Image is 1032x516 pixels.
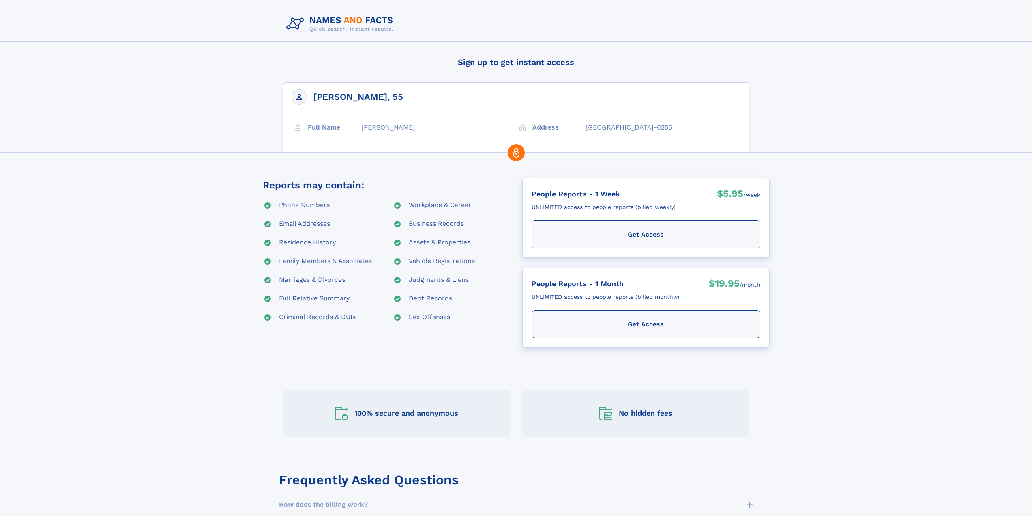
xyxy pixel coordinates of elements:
[532,290,679,304] div: UNLIMITED access to people reports (billed monthly)
[279,495,753,514] summary: How does the billing work? +
[409,219,464,229] div: Business Records
[409,275,469,285] div: Judgments & Liens
[279,219,330,229] div: Email Addresses
[409,201,471,210] div: Workplace & Career
[740,277,760,292] div: /month
[532,201,676,214] div: UNLIMITED access to people reports (billed weekly)
[263,178,364,192] div: Reports may contain:
[409,313,450,322] div: Sex Offenses
[279,238,336,248] div: Residence History
[532,220,760,248] div: Get Access
[279,275,345,285] div: Marriages & Divorces
[279,473,753,487] div: Frequently Asked Questions
[279,313,356,322] div: Criminal Records & DUIs
[717,187,743,203] div: $5.95
[532,187,676,201] div: People Reports - 1 Week
[743,187,760,203] div: /week
[409,294,452,304] div: Debt Records
[746,495,753,514] span: +
[283,50,749,74] h4: Sign up to get instant access
[619,408,672,418] div: No hidden fees
[532,310,760,338] div: Get Access
[279,500,368,510] span: How does the billing work?
[279,201,330,210] div: Phone Numbers
[709,277,740,292] div: $19.95
[409,257,475,266] div: Vehicle Registrations
[354,408,458,418] div: 100% secure and anonymous
[279,294,350,304] div: Full Relative Summary
[532,277,679,290] div: People Reports - 1 Month
[409,238,470,248] div: Assets & Properties
[283,13,400,35] img: Logo Names and Facts
[279,257,372,266] div: Family Members & Associates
